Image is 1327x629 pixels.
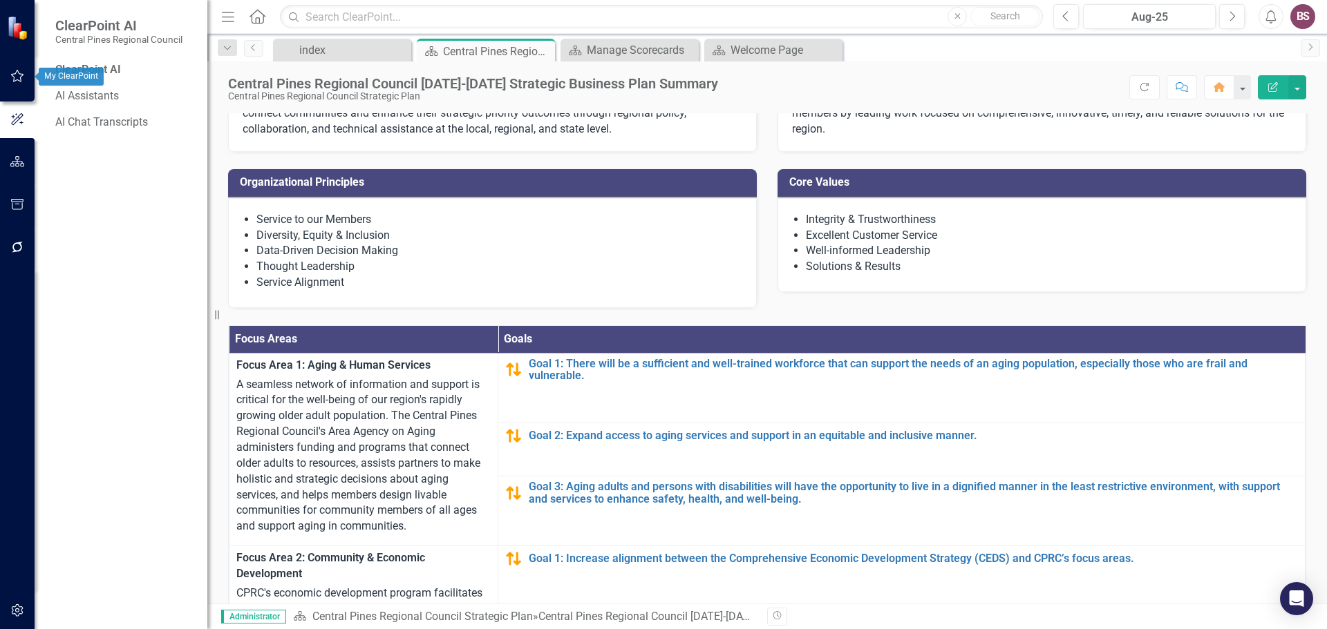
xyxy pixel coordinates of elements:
[55,17,182,34] span: ClearPoint AI
[236,358,491,374] span: Focus Area 1: Aging & Human Services
[55,115,194,130] a: AI Chat Transcripts
[529,358,1298,382] a: Goal 1: There will be a sufficient and well-trained workforce that can support the needs of an ag...
[498,546,1306,610] td: Double-Click to Edit Right Click for Context Menu
[806,212,1292,228] li: Integrity & Trustworthiness
[256,259,742,275] li: Thought Leadership
[7,15,32,40] img: ClearPoint Strategy
[792,90,1292,138] p: Central Pines Regional Council is the premier regional organization that addresses the needs of m...
[293,609,757,625] div: »
[587,41,695,59] div: Manage Scorecards
[243,90,742,138] p: Central Pines Regional Council is a member-driven organization serving as a leading resource to c...
[1280,582,1313,615] div: Open Intercom Messenger
[498,476,1306,546] td: Double-Click to Edit Right Click for Context Menu
[299,41,408,59] div: index
[806,228,1292,244] li: Excellent Customer Service
[39,68,104,86] div: My ClearPoint
[276,41,408,59] a: index
[312,610,533,623] a: Central Pines Regional Council Strategic Plan
[256,243,742,259] li: Data-Driven Decision Making
[256,212,742,228] li: Service to our Members
[256,275,742,291] li: Service Alignment
[1088,9,1211,26] div: Aug-25
[280,5,1043,29] input: Search ClearPoint...
[1083,4,1216,29] button: Aug-25
[505,485,522,501] img: Behind schedule
[55,88,194,104] a: AI Assistants
[1290,4,1315,29] button: BS
[529,429,1298,442] a: Goal 2: Expand access to aging services and support in an equitable and inclusive manner.
[806,259,1292,275] li: Solutions & Results
[505,361,522,378] img: Behind schedule
[990,10,1020,21] span: Search
[228,91,718,101] div: Central Pines Regional Council Strategic Plan
[970,7,1039,26] button: Search
[564,41,695,59] a: Manage Scorecards
[236,377,491,534] p: A seamless network of information and support is critical for the well-being of our region's rapi...
[228,76,718,91] div: Central Pines Regional Council [DATE]-[DATE] Strategic Business Plan Summary
[806,243,1292,259] li: Well-informed Leadership
[443,43,552,60] div: Central Pines Regional Council [DATE]-[DATE] Strategic Business Plan Summary
[498,423,1306,476] td: Double-Click to Edit Right Click for Context Menu
[529,481,1298,505] a: Goal 3: Aging adults and persons with disabilities will have the opportunity to live in a dignifi...
[498,353,1306,423] td: Double-Click to Edit Right Click for Context Menu
[55,34,182,45] small: Central Pines Regional Council
[55,62,194,78] div: ClearPoint AI
[538,610,927,623] div: Central Pines Regional Council [DATE]-[DATE] Strategic Business Plan Summary
[789,176,1299,188] h3: Core Values
[731,41,839,59] div: Welcome Page
[708,41,839,59] a: Welcome Page
[221,610,286,623] span: Administrator
[229,353,498,545] td: Double-Click to Edit
[505,550,522,567] img: Behind schedule
[240,176,750,188] h3: Organizational Principles
[529,552,1298,565] a: Goal 1: Increase alignment between the Comprehensive Economic Development Strategy (CEDS) and CPR...
[236,550,491,582] span: Focus Area 2: Community & Economic Development
[505,427,522,444] img: Behind schedule
[256,228,742,244] li: Diversity, Equity & Inclusion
